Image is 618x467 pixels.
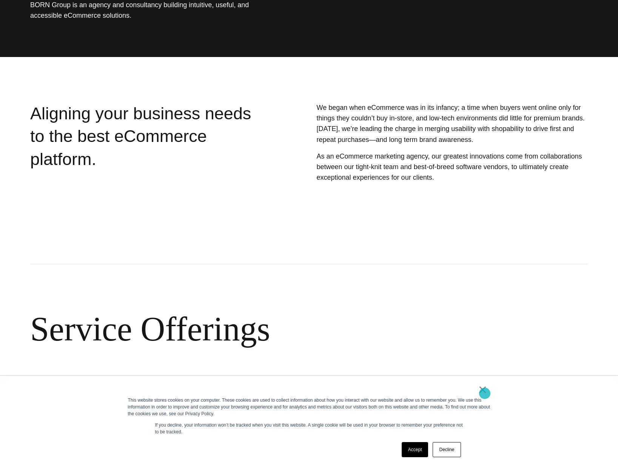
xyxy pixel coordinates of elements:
a: × [478,386,487,393]
p: We began when eCommerce was in its infancy; a time when buyers went online only for things they c... [316,102,588,145]
p: As an eCommerce marketing agency, our greatest innovations come from collaborations between our t... [316,151,588,183]
div: Aligning your business needs to the best eCommerce platform. [30,102,254,219]
a: Decline [433,442,461,457]
a: Accept [402,442,428,457]
div: This website stores cookies on your computer. These cookies are used to collect information about... [128,397,490,417]
p: If you decline, your information won’t be tracked when you visit this website. A single cookie wi... [155,422,463,435]
h2: Service Offerings [30,264,588,395]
